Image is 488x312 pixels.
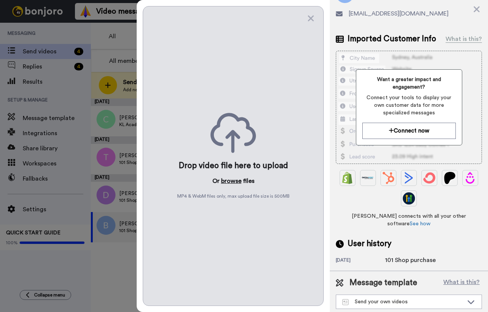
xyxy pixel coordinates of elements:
button: What is this? [441,277,482,289]
div: [DATE] [336,257,385,265]
img: Message-temps.svg [342,299,349,305]
a: See how [410,221,430,226]
button: Connect now [362,123,456,139]
span: [PERSON_NAME] connects with all your other software [336,212,482,228]
span: Message template [349,277,417,289]
img: GoHighLevel [403,192,415,204]
img: Patreon [444,172,456,184]
img: Shopify [341,172,354,184]
span: MP4 & WebM files only, max upload file size is 500 MB [177,193,290,199]
img: Hubspot [382,172,394,184]
button: browse [221,176,242,186]
p: Or files [212,176,254,186]
span: Connect your tools to display your own customer data for more specialized messages [362,94,456,117]
img: ConvertKit [423,172,435,184]
div: 101 Shop purchase [385,256,436,265]
span: User history [348,238,391,250]
span: Want a greater impact and engagement? [362,76,456,91]
img: ActiveCampaign [403,172,415,184]
div: Drop video file here to upload [179,161,288,171]
img: Ontraport [362,172,374,184]
img: Drip [464,172,476,184]
div: Send your own videos [342,298,463,306]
